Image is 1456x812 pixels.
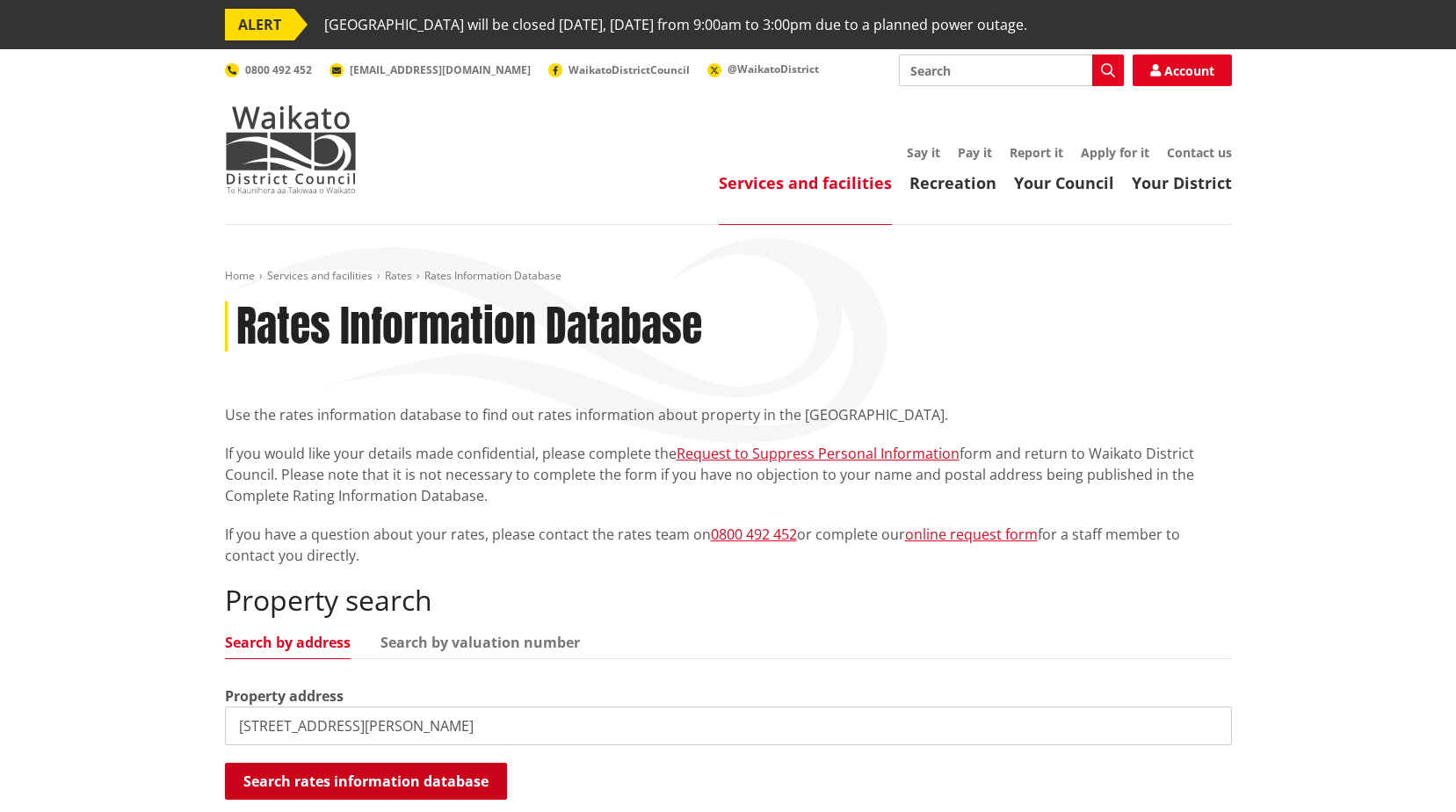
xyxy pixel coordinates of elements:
[1010,144,1063,161] a: Report it
[1014,172,1114,193] a: Your Council
[1167,144,1232,161] a: Contact us
[728,62,819,76] span: @WaikatoDistrict
[1132,172,1232,193] a: Your District
[707,62,819,76] a: @WaikatoDistrict
[225,9,294,40] span: ALERT
[719,172,892,193] a: Services and facilities
[236,301,702,352] h1: Rates Information Database
[569,62,690,77] span: WaikatoDistrictCouncil
[424,268,561,283] span: Rates Information Database
[225,707,1232,745] input: e.g. Duke Street NGARUAWAHIA
[909,172,996,193] a: Recreation
[899,54,1124,86] input: Search input
[958,144,992,161] a: Pay it
[225,524,1232,566] p: If you have a question about your rates, please contact the rates team on or complete our for a s...
[907,144,940,161] a: Say it
[225,584,1232,617] h2: Property search
[905,525,1038,544] a: online request form
[225,269,1232,284] nav: breadcrumb
[225,404,1232,425] p: Use the rates information database to find out rates information about property in the [GEOGRAPHI...
[245,62,312,77] span: 0800 492 452
[225,62,312,77] a: 0800 492 452
[267,268,373,283] a: Services and facilities
[380,635,580,649] a: Search by valuation number
[330,62,531,77] a: [EMAIL_ADDRESS][DOMAIN_NAME]
[225,443,1232,506] p: If you would like your details made confidential, please complete the form and return to Waikato ...
[324,9,1027,40] span: [GEOGRAPHIC_DATA] will be closed [DATE], [DATE] from 9:00am to 3:00pm due to a planned power outage.
[1375,738,1438,801] iframe: Messenger Launcher
[225,763,507,800] button: Search rates information database
[1133,54,1232,86] a: Account
[1081,144,1149,161] a: Apply for it
[225,635,351,649] a: Search by address
[225,685,344,707] label: Property address
[385,268,412,283] a: Rates
[350,62,531,77] span: [EMAIL_ADDRESS][DOMAIN_NAME]
[225,105,357,193] img: Waikato District Council - Te Kaunihera aa Takiwaa o Waikato
[548,62,690,77] a: WaikatoDistrictCouncil
[711,525,797,544] a: 0800 492 452
[677,444,960,463] a: Request to Suppress Personal Information
[225,268,255,283] a: Home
